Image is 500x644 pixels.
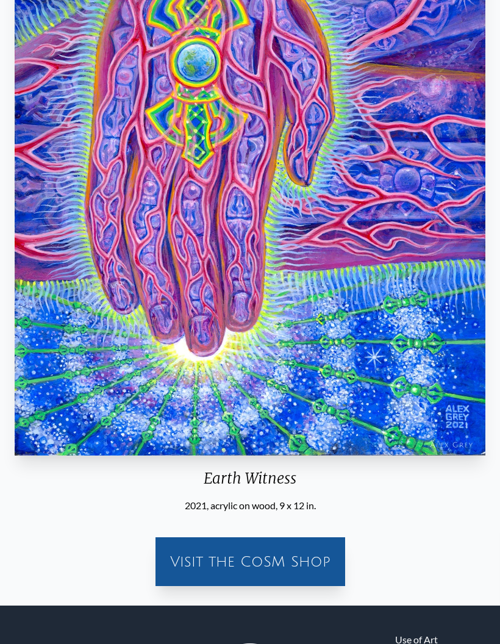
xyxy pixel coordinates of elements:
[10,498,490,513] div: 2021, acrylic on wood, 9 x 12 in.
[10,469,490,498] div: Earth Witness
[160,542,340,581] a: Visit the CoSM Shop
